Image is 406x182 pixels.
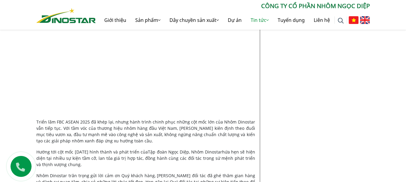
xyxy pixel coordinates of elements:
span: hứa hẹn sẽ hiện diện tại nhiều sự kiện tầm cỡ, lan tỏa giá trị hợp tác, đồng hành cùng các đối tá... [36,149,255,167]
img: Nhôm Dinostar [36,8,96,23]
img: Tiếng Việt [349,16,359,24]
p: CÔNG TY CỔ PHẦN NHÔM NGỌC DIỆP [96,1,370,10]
img: English [360,16,370,24]
a: Tập đoàn Ngọc Diệp [148,149,189,155]
a: Liên hệ [309,10,334,30]
span: Triển lãm FBC ASEAN 2025 đã khép lại, nhưng hành trình chinh phục những cột mốc lớn của Nhôm Dino... [36,119,255,144]
a: Dự án [223,10,246,30]
a: Tin tức [246,10,273,30]
span: Hướng tới cột mốc [DATE] hình thành và phát triển của , Nhôm Dinostar [36,149,222,155]
a: Dây chuyền sản xuất [165,10,223,30]
iframe: YouTube video player [62,18,230,112]
a: Giới thiệu [100,10,131,30]
a: Tuyển dụng [273,10,309,30]
a: Sản phẩm [131,10,165,30]
img: search [338,18,344,24]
